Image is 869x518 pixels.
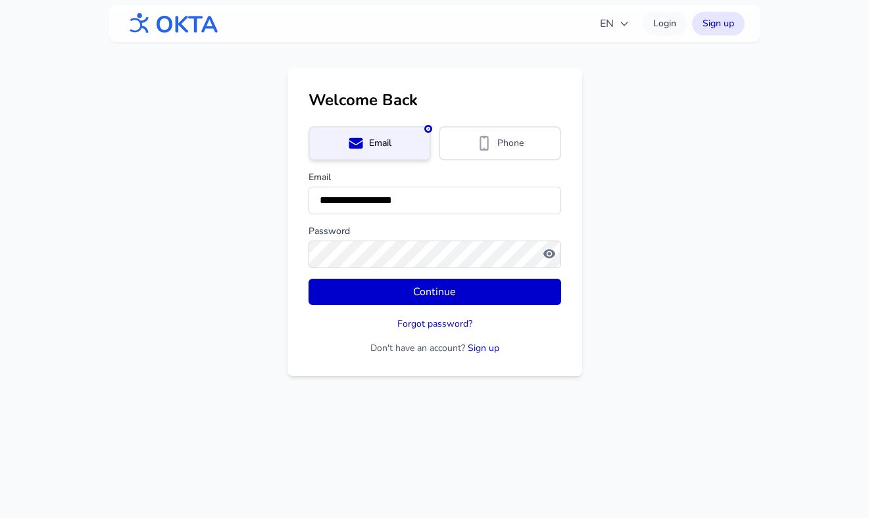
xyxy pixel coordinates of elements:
[309,171,561,184] label: Email
[497,137,524,150] span: Phone
[600,16,630,32] span: EN
[692,12,745,35] a: Sign up
[309,279,561,305] button: Continue
[643,12,687,35] a: Login
[397,318,472,331] button: Forgot password?
[468,342,499,354] a: Sign up
[309,89,561,110] h1: Welcome Back
[369,137,391,150] span: Email
[592,11,637,37] button: EN
[309,342,561,355] p: Don't have an account?
[309,225,561,238] label: Password
[124,7,219,41] img: OKTA logo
